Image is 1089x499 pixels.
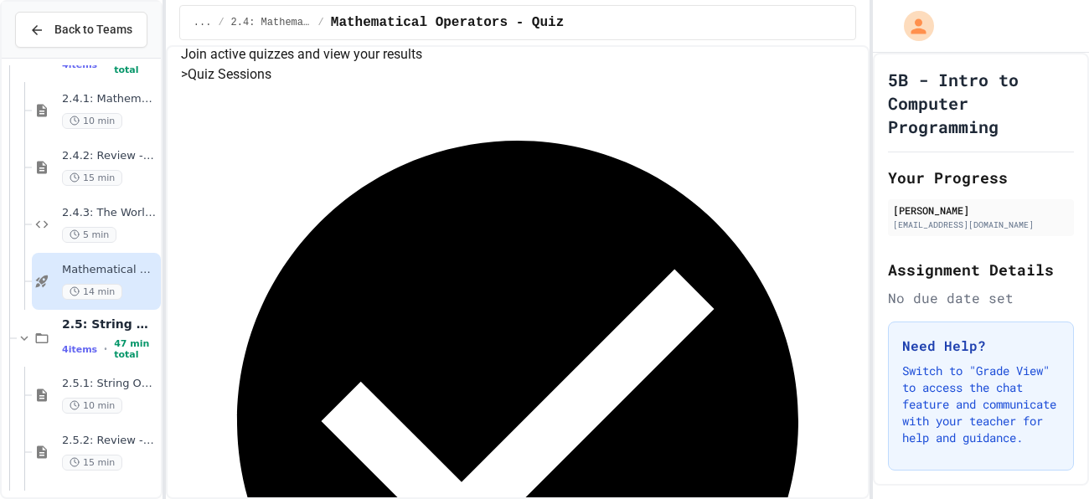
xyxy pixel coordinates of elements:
span: / [318,16,324,29]
div: No due date set [888,288,1074,308]
span: ... [194,16,212,29]
span: 2.5.1: String Operators [62,377,157,391]
span: Mathematical Operators - Quiz [62,263,157,277]
span: 15 min [62,170,122,186]
span: 2.4.3: The World's Worst [PERSON_NAME] Market [62,206,157,220]
span: • [104,58,107,71]
div: [PERSON_NAME] [893,203,1069,218]
h1: 5B - Intro to Computer Programming [888,68,1074,138]
h3: Need Help? [902,336,1060,356]
span: 2.4.2: Review - Mathematical Operators [62,149,157,163]
span: 44 min total [114,54,157,75]
span: • [104,342,107,356]
span: 10 min [62,113,122,129]
span: 2.4: Mathematical Operators [231,16,312,29]
h2: Your Progress [888,166,1074,189]
span: 14 min [62,284,122,300]
span: 10 min [62,398,122,414]
span: 47 min total [114,338,157,360]
span: 2.5.2: Review - String Operators [62,434,157,448]
h2: Assignment Details [888,258,1074,281]
span: Mathematical Operators - Quiz [331,13,564,33]
span: 2.4.1: Mathematical Operators [62,92,157,106]
h5: > Quiz Sessions [181,64,854,85]
div: [EMAIL_ADDRESS][DOMAIN_NAME] [893,219,1069,231]
p: Join active quizzes and view your results [181,44,854,64]
span: 2.5: String Operators [62,316,157,332]
span: 4 items [62,344,97,355]
p: Switch to "Grade View" to access the chat feature and communicate with your teacher for help and ... [902,363,1060,446]
span: Back to Teams [54,21,132,39]
span: / [218,16,224,29]
div: My Account [886,7,938,45]
button: Back to Teams [15,12,147,48]
span: 15 min [62,455,122,471]
span: 4 items [62,59,97,70]
span: 5 min [62,227,116,243]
